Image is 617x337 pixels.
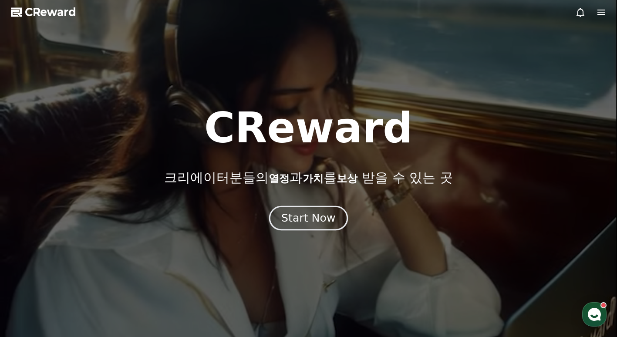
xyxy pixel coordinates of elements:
[135,278,145,285] span: 설정
[3,265,57,286] a: 홈
[269,172,290,185] span: 열정
[271,215,346,223] a: Start Now
[337,172,357,185] span: 보상
[204,107,413,149] h1: CReward
[80,278,90,285] span: 대화
[11,5,76,19] a: CReward
[303,172,324,185] span: 가치
[57,265,112,286] a: 대화
[164,170,452,185] p: 크리에이터분들의 과 를 받을 수 있는 곳
[25,5,76,19] span: CReward
[269,206,348,231] button: Start Now
[27,278,33,285] span: 홈
[281,211,335,226] div: Start Now
[112,265,167,286] a: 설정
